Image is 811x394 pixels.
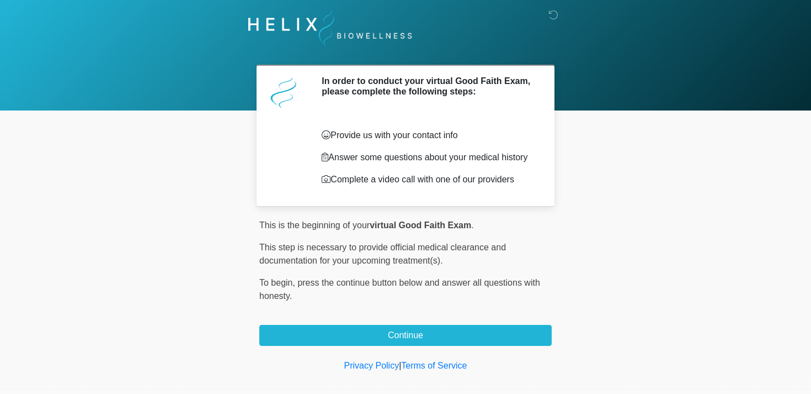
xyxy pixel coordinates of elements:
p: Complete a video call with one of our providers [322,173,535,186]
img: Helix Biowellness Logo [248,8,412,48]
a: | [399,361,401,370]
h2: In order to conduct your virtual Good Faith Exam, please complete the following steps: [322,76,535,97]
p: Provide us with your contact info [322,129,535,142]
a: Terms of Service [401,361,467,370]
p: Answer some questions about your medical history [322,151,535,164]
span: . [471,220,473,230]
span: press the continue button below and answer all questions with honesty. [259,278,540,301]
strong: virtual Good Faith Exam [370,220,471,230]
span: To begin, [259,278,297,287]
span: This is the beginning of your [259,220,370,230]
img: Agent Avatar [268,76,301,109]
button: Continue [259,325,552,346]
span: This step is necessary to provide official medical clearance and documentation for your upcoming ... [259,243,506,265]
a: Privacy Policy [344,361,399,370]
